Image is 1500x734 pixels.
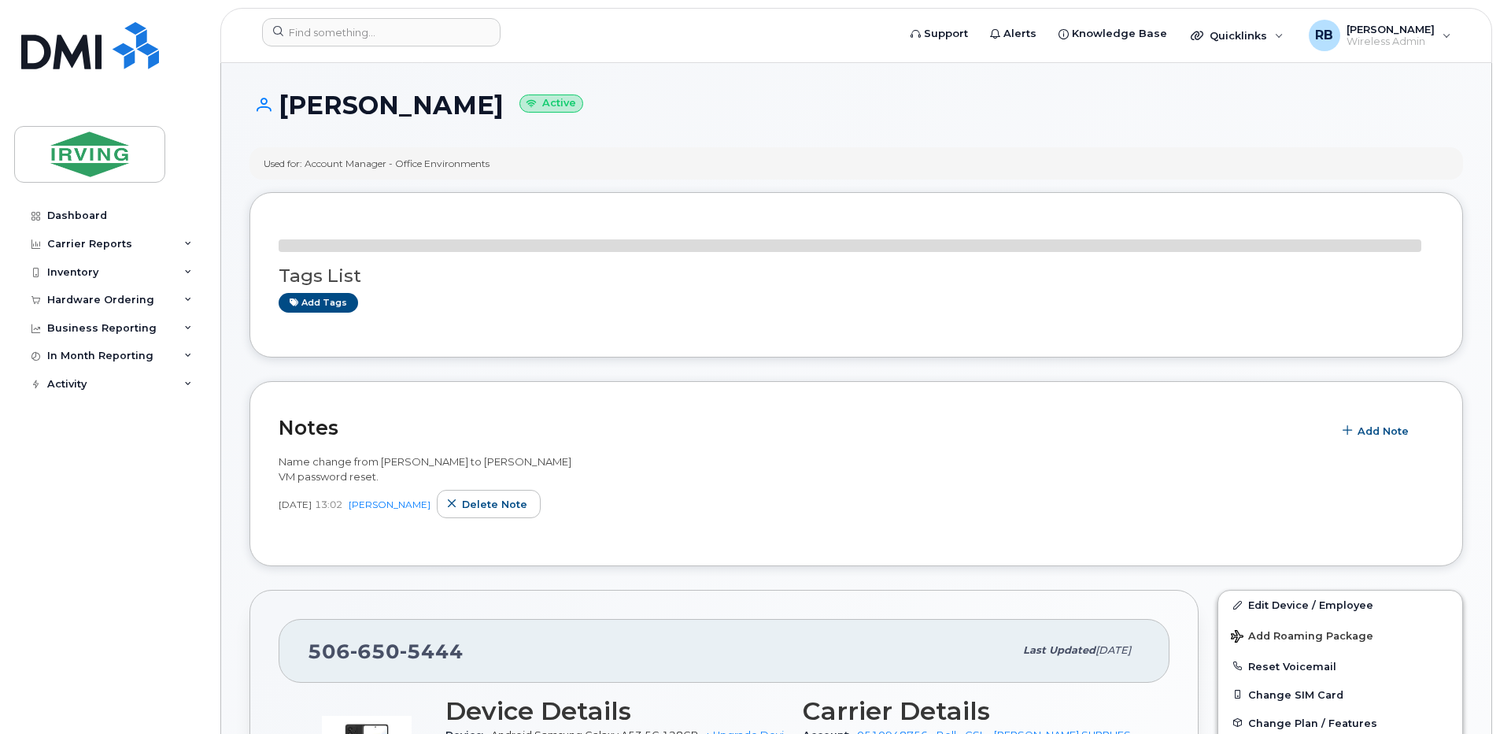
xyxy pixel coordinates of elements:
[279,293,358,313] a: Add tags
[1218,591,1462,619] a: Edit Device / Employee
[1095,644,1131,656] span: [DATE]
[519,95,583,113] small: Active
[308,639,464,663] span: 506
[349,499,430,510] a: [PERSON_NAME]
[315,498,342,511] span: 13:02
[1023,644,1095,656] span: Last updated
[1218,680,1462,709] button: Change SIM Card
[400,639,464,663] span: 5444
[803,697,1141,725] h3: Carrier Details
[249,91,1463,119] h1: [PERSON_NAME]
[350,639,400,663] span: 650
[279,266,1434,286] h3: Tags List
[462,497,527,512] span: Delete note
[264,157,490,170] div: Used for: Account Manager - Office Environments
[279,498,312,511] span: [DATE]
[1248,717,1377,728] span: Change Plan / Features
[279,416,1325,439] h2: Notes
[1332,417,1422,445] button: Add Note
[1218,652,1462,680] button: Reset Voicemail
[437,490,541,518] button: Delete note
[1358,424,1409,439] span: Add Note
[1218,619,1462,651] button: Add Roaming Package
[1231,630,1373,645] span: Add Roaming Package
[445,697,784,725] h3: Device Details
[279,455,571,483] span: Name change from [PERSON_NAME] to [PERSON_NAME] VM password reset.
